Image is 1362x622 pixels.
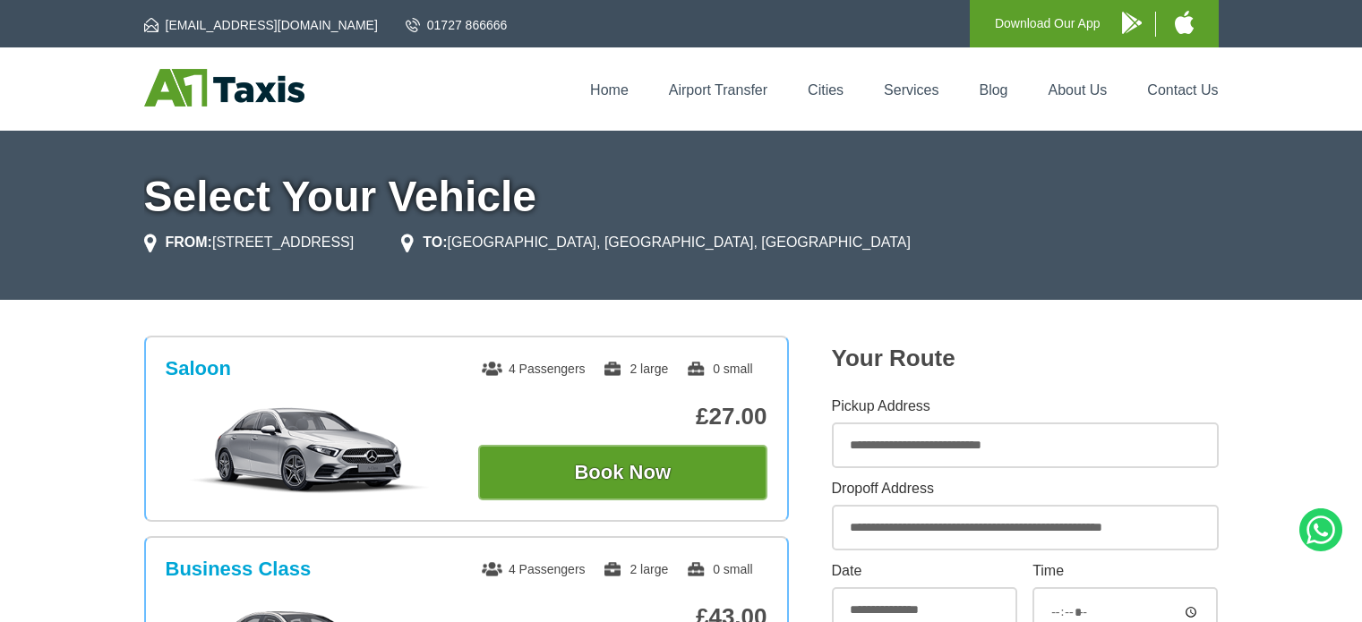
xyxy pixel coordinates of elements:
img: A1 Taxis Android App [1122,12,1142,34]
label: Pickup Address [832,399,1219,413]
p: Download Our App [995,13,1101,35]
h1: Select Your Vehicle [144,175,1219,218]
label: Time [1032,564,1218,578]
img: A1 Taxis St Albans LTD [144,69,304,107]
h3: Saloon [166,357,231,380]
label: Date [832,564,1017,578]
span: 2 large [603,562,668,576]
span: 4 Passengers [482,362,586,376]
span: 2 large [603,362,668,376]
img: Saloon [175,405,444,495]
img: A1 Taxis iPhone App [1175,11,1194,34]
a: 01727 866666 [406,16,508,34]
h2: Your Route [832,345,1219,372]
a: Blog [979,82,1007,98]
a: Home [590,82,629,98]
span: 4 Passengers [482,562,586,576]
strong: TO: [423,234,447,250]
a: Airport Transfer [669,82,767,98]
a: Cities [808,82,844,98]
a: Contact Us [1147,82,1218,98]
li: [GEOGRAPHIC_DATA], [GEOGRAPHIC_DATA], [GEOGRAPHIC_DATA] [401,232,911,253]
label: Dropoff Address [832,481,1219,496]
a: Services [884,82,938,98]
span: 0 small [686,562,752,576]
li: [STREET_ADDRESS] [144,232,355,253]
strong: FROM: [166,234,212,250]
h3: Business Class [166,558,312,581]
a: About Us [1049,82,1108,98]
button: Book Now [478,445,767,500]
p: £27.00 [478,403,767,430]
span: 0 small [686,362,752,376]
a: [EMAIL_ADDRESS][DOMAIN_NAME] [144,16,378,34]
